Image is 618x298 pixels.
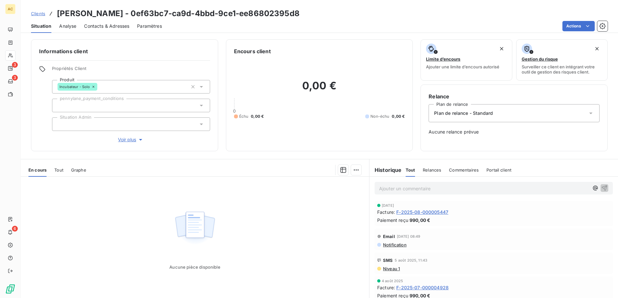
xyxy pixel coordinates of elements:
span: 5 août 2025, 11:43 [395,258,427,262]
span: 0,00 € [251,114,264,119]
h6: Encours client [234,47,271,55]
span: Non-échu [370,114,389,119]
span: Clients [31,11,45,16]
span: Ajouter une limite d’encours autorisé [426,64,499,69]
a: Clients [31,10,45,17]
span: Facture : [377,284,395,291]
span: Analyse [59,23,76,29]
span: F-2025-08-000005447 [396,209,448,215]
span: Niveau 1 [382,266,400,271]
input: Ajouter une valeur [97,84,102,90]
h3: [PERSON_NAME] - 0ef63bc7-ca9d-4bbd-9ce1-ee86802395d8 [57,8,300,19]
span: Paramètres [137,23,162,29]
span: Tout [406,167,415,173]
button: Voir plus [52,136,210,143]
span: En cours [28,167,47,173]
span: Notification [382,242,407,247]
span: SMS [383,258,393,263]
input: Ajouter une valeur [58,121,63,127]
button: Actions [562,21,595,31]
span: Graphe [71,167,86,173]
span: Voir plus [118,136,144,143]
iframe: Intercom live chat [596,276,612,292]
h6: Relance [429,93,600,100]
span: 3 [12,75,18,81]
span: 0,00 € [392,114,405,119]
span: Commentaires [449,167,479,173]
h2: 0,00 € [234,79,405,99]
button: Limite d’encoursAjouter une limite d’encours autorisé [421,39,512,81]
span: Relances [423,167,441,173]
span: 990,00 € [410,217,430,223]
button: Gestion du risqueSurveiller ce client en intégrant votre outil de gestion des risques client. [516,39,608,81]
div: AC [5,4,16,14]
span: Incubateur - Solo [59,85,90,89]
span: Surveiller ce client en intégrant votre outil de gestion des risques client. [522,64,602,74]
span: Aucune relance prévue [429,129,600,135]
span: Tout [54,167,63,173]
img: Empty state [174,208,216,248]
span: 4 août 2025 [382,279,403,283]
span: F-2025-07-000004928 [396,284,449,291]
span: Gestion du risque [522,56,558,62]
span: Paiement reçu [377,217,408,223]
h6: Informations client [39,47,210,55]
span: [DATE] [382,204,394,207]
span: Limite d’encours [426,56,460,62]
img: Logo LeanPay [5,284,16,294]
h6: Historique [369,166,402,174]
span: Plan de relance - Standard [434,110,493,116]
span: Contacts & Adresses [84,23,129,29]
span: Situation [31,23,51,29]
span: Email [383,234,395,239]
span: [DATE] 08:49 [397,234,421,238]
span: Facture : [377,209,395,215]
span: Aucune pièce disponible [169,264,220,270]
span: 0 [233,108,236,114]
span: Portail client [486,167,511,173]
span: 3 [12,62,18,68]
span: Propriétés Client [52,66,210,75]
span: 6 [12,226,18,232]
input: Ajouter une valeur [58,103,63,108]
span: Échu [239,114,249,119]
